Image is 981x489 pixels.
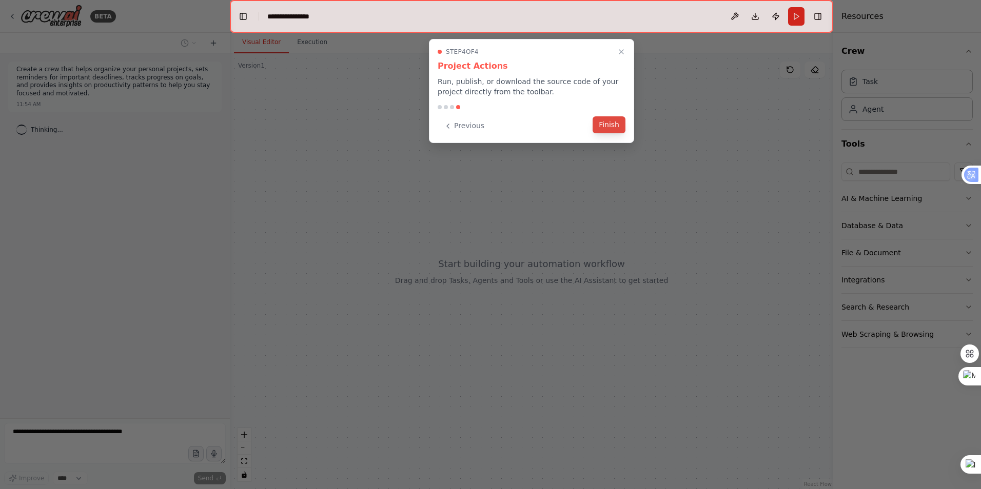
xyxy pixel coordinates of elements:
[593,116,625,133] button: Finish
[446,48,479,56] span: Step 4 of 4
[615,46,627,58] button: Close walkthrough
[438,76,625,97] p: Run, publish, or download the source code of your project directly from the toolbar.
[438,60,625,72] h3: Project Actions
[236,9,250,24] button: Hide left sidebar
[438,117,490,134] button: Previous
